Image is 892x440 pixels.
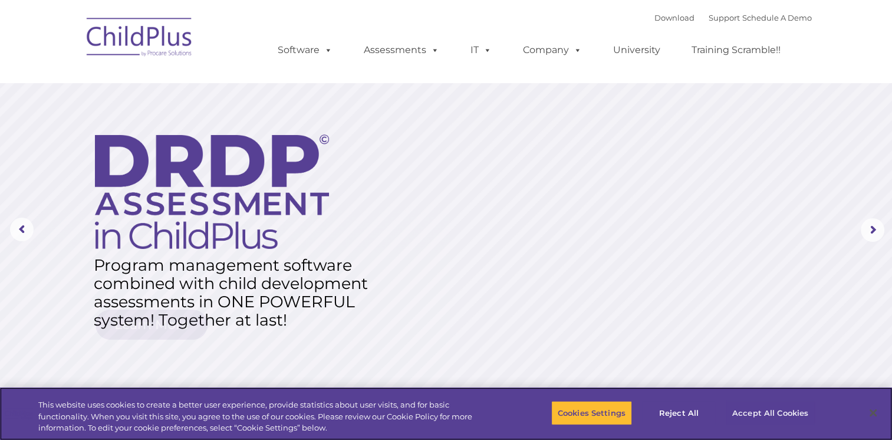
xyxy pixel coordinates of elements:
span: Phone number [164,126,214,135]
img: ChildPlus by Procare Solutions [81,9,199,68]
a: Company [511,38,594,62]
rs-layer: Program management software combined with child development assessments in ONE POWERFUL system! T... [94,256,379,329]
span: Last name [164,78,200,87]
a: Learn More [96,310,208,340]
a: Support [709,13,740,22]
button: Cookies Settings [551,400,632,425]
font: | [654,13,812,22]
a: Download [654,13,694,22]
a: Assessments [352,38,451,62]
button: Accept All Cookies [726,400,815,425]
button: Close [860,400,886,426]
div: This website uses cookies to create a better user experience, provide statistics about user visit... [38,399,491,434]
img: DRDP Assessment in ChildPlus [95,134,329,249]
button: Reject All [642,400,716,425]
a: University [601,38,672,62]
a: Training Scramble!! [680,38,792,62]
a: IT [459,38,503,62]
a: Schedule A Demo [742,13,812,22]
a: Software [266,38,344,62]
